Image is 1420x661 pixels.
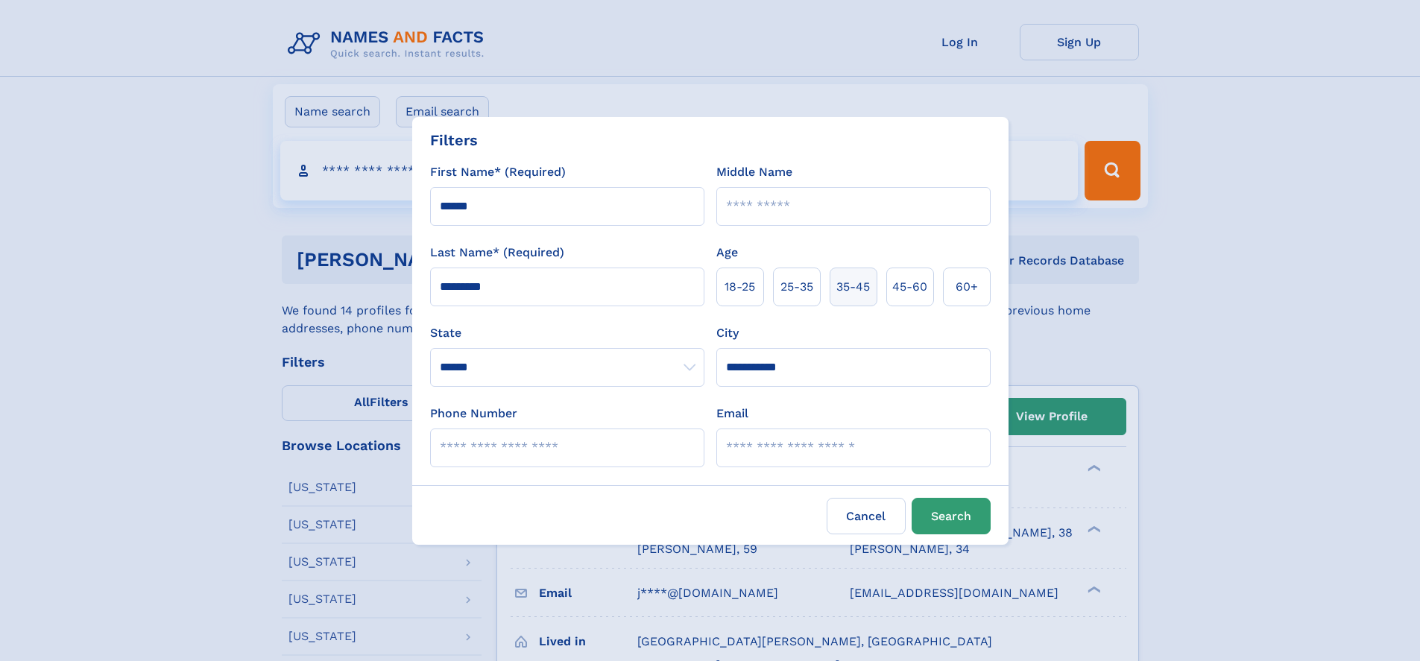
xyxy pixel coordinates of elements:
span: 60+ [956,278,978,296]
button: Search [912,498,991,534]
label: First Name* (Required) [430,163,566,181]
span: 35‑45 [836,278,870,296]
label: City [716,324,739,342]
label: Phone Number [430,405,517,423]
span: 25‑35 [780,278,813,296]
label: Cancel [827,498,906,534]
label: Middle Name [716,163,792,181]
span: 45‑60 [892,278,927,296]
span: 18‑25 [725,278,755,296]
label: State [430,324,704,342]
label: Last Name* (Required) [430,244,564,262]
label: Email [716,405,748,423]
div: Filters [430,129,478,151]
label: Age [716,244,738,262]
